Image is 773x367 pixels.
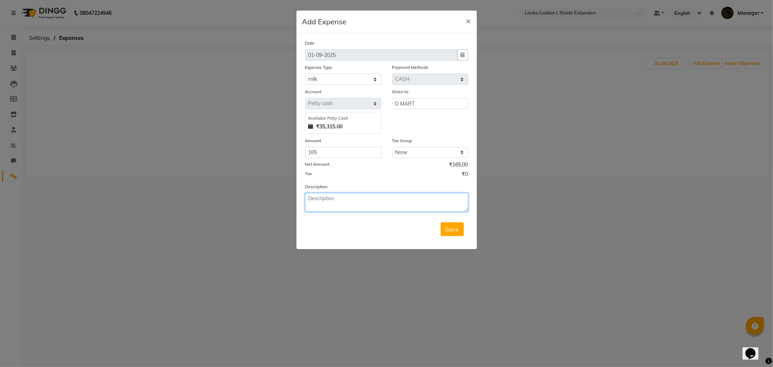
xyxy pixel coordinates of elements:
[392,98,468,109] input: Given to
[445,226,459,233] span: Save
[441,222,464,236] button: Save
[305,147,381,158] input: Amount
[308,115,378,121] div: Available Petty Cash
[305,88,322,95] label: Account
[392,64,429,71] label: Payment Methods
[305,170,312,177] label: Tax
[462,170,468,180] span: ₹0
[305,40,315,46] label: Date
[460,11,477,31] button: Close
[743,338,766,360] iframe: chat widget
[305,137,321,144] label: Amount
[392,88,409,95] label: Given to
[305,183,328,190] label: Description
[466,15,471,26] span: ×
[305,161,330,168] label: Net Amount
[449,161,468,170] span: ₹165.00
[302,16,347,27] h5: Add Expense
[316,123,343,131] strong: ₹35,315.00
[305,64,333,71] label: Expense Type
[392,137,412,144] label: Tax Group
